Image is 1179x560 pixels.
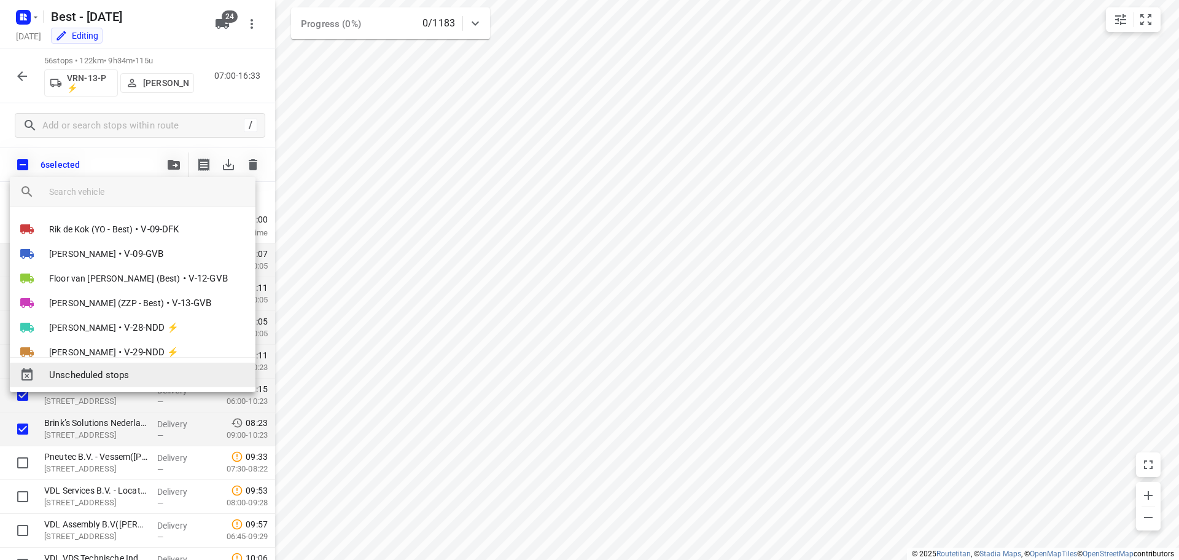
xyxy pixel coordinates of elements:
span: Rik de Kok (YO - Best) [49,223,133,235]
span: Floor van [PERSON_NAME] (Best) [49,272,181,285]
span: V-28-NDD ⚡ [124,321,179,335]
span: • [183,271,186,286]
span: V-29-NDD ⚡ [124,345,179,360]
span: V-09-DFK [141,223,179,237]
span: • [166,296,169,310]
div: Unscheduled stops [10,363,255,387]
span: • [119,345,122,360]
span: Unscheduled stops [49,368,246,382]
div: Search [10,177,49,207]
span: • [119,320,122,335]
span: • [119,246,122,261]
span: V-09-GVB [124,247,163,261]
span: [PERSON_NAME] (ZZP - Best) [49,297,164,309]
span: [PERSON_NAME] [49,321,116,334]
span: V-13-GVB [172,296,211,310]
span: [PERSON_NAME] [49,248,116,260]
span: • [135,222,138,237]
span: V-12-GVB [189,272,228,286]
span: [PERSON_NAME] [49,346,116,358]
input: search vehicle [49,183,246,201]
